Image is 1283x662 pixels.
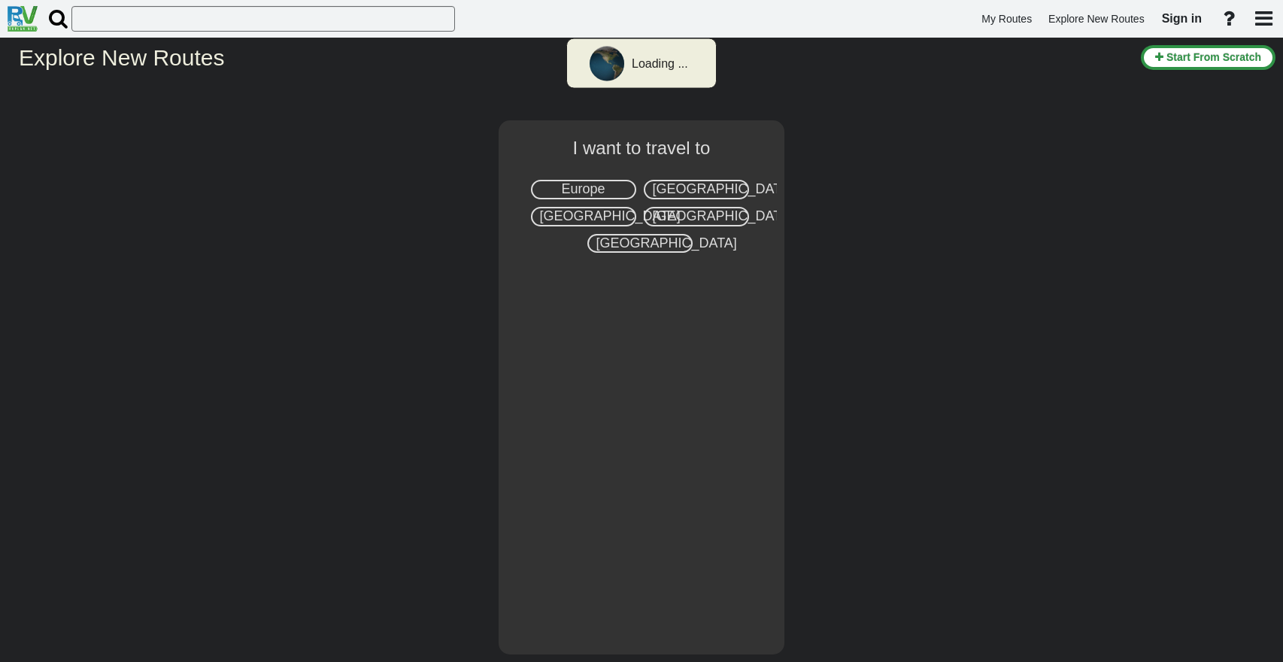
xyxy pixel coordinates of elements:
[653,208,793,223] span: [GEOGRAPHIC_DATA]
[19,45,1130,70] h2: Explore New Routes
[1155,3,1209,35] a: Sign in
[644,207,749,226] div: [GEOGRAPHIC_DATA]
[981,13,1032,25] span: My Routes
[653,181,793,196] span: [GEOGRAPHIC_DATA]
[531,207,636,226] div: [GEOGRAPHIC_DATA]
[975,5,1039,34] a: My Routes
[561,181,605,196] span: Europe
[596,235,737,251] span: [GEOGRAPHIC_DATA]
[1042,5,1151,34] a: Explore New Routes
[644,180,749,199] div: [GEOGRAPHIC_DATA]
[587,234,693,254] div: [GEOGRAPHIC_DATA]
[1162,12,1202,25] span: Sign in
[1048,13,1145,25] span: Explore New Routes
[8,6,38,32] img: RvPlanetLogo.png
[1166,51,1261,63] span: Start From Scratch
[1141,45,1275,70] button: Start From Scratch
[632,56,688,73] div: Loading ...
[540,208,681,223] span: [GEOGRAPHIC_DATA]
[573,138,711,158] span: I want to travel to
[531,180,636,199] div: Europe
